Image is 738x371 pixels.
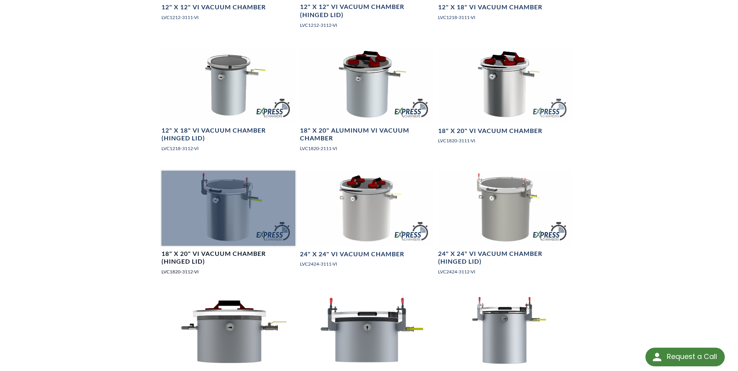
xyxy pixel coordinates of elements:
h4: 18" X 20" Aluminum VI Vacuum Chamber [300,126,433,143]
h4: 12" X 12" VI Vacuum Chamber [161,3,266,11]
p: LVC1212-3111-VI [161,14,295,21]
div: Request a Call [645,348,725,366]
h4: 12" X 18" VI Vacuum Chamber (Hinged Lid) [161,126,295,143]
h4: 18" X 20" VI Vacuum Chamber (Hinged Lid) [161,250,295,266]
h4: 24" X 24" VI Vacuum Chamber [300,250,404,258]
img: round button [651,351,663,363]
p: LVC1820-3111-VI [438,137,571,144]
p: LVC2424-3112-VI [438,268,571,275]
a: LVC1820-2111-VI Express Chamber with Suction Cup Lid Handles, angled view18" X 20" Aluminum VI Va... [300,47,433,158]
p: LVC2424-3111-VI [300,260,433,268]
div: Request a Call [667,348,717,366]
h4: 24" X 24" VI Vacuum Chamber (Hinged Lid) [438,250,571,266]
p: LVC1820-2111-VI [300,145,433,152]
a: LVC2424-3111-VI Express Chamber, front view24" X 24" VI Vacuum ChamberLVC2424-3111-VI [300,171,433,274]
p: LVC1212-3112-VI [300,21,433,29]
p: LVC1218-3112-VI [161,145,295,152]
a: LVC1218-3112-VI Express Chamber12" X 18" VI Vacuum Chamber (Hinged Lid)LVC1218-3112-VI [161,47,295,158]
p: LVC1218-3111-VI [438,14,571,21]
a: LVC1820-3112-VI Express Chamber, front angled view18" X 20" VI Vacuum Chamber (Hinged Lid)LVC1820... [161,171,295,282]
a: LVC2424-3112-VI Express Chamber Acrylic Lid, front angle view24" X 24" VI Vacuum Chamber (Hinged ... [438,171,571,282]
h4: 18" X 20" VI Vacuum Chamber [438,127,542,135]
p: LVC1820-3112-VI [161,268,295,275]
h4: 12" X 18" VI Vacuum Chamber [438,3,542,11]
a: LVC1820-3111-VI Aluminum Express Chamber with Suction Cup Lid Handles, front angled view18" X 20"... [438,47,571,150]
h4: 12" X 12" VI Vacuum Chamber (Hinged Lid) [300,3,433,19]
